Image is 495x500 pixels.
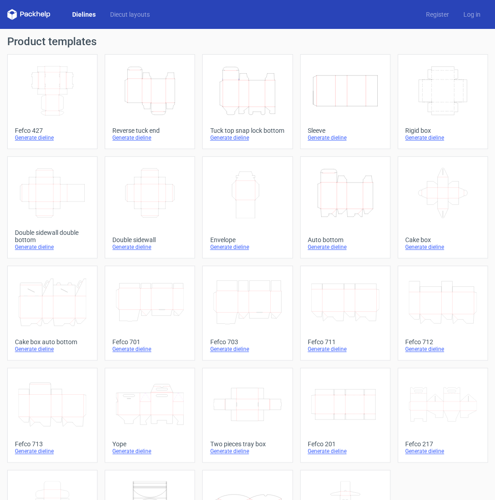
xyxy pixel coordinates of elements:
[398,368,488,463] a: Fefco 217Generate dieline
[419,10,456,19] a: Register
[398,266,488,360] a: Fefco 712Generate dieline
[456,10,488,19] a: Log in
[112,134,187,141] div: Generate dieline
[405,236,480,243] div: Cake box
[15,346,90,353] div: Generate dieline
[103,10,157,19] a: Diecut layouts
[405,127,480,134] div: Rigid box
[112,338,187,346] div: Fefco 701
[15,338,90,346] div: Cake box auto bottom
[308,236,383,243] div: Auto bottom
[112,236,187,243] div: Double sidewall
[308,346,383,353] div: Generate dieline
[15,134,90,141] div: Generate dieline
[308,448,383,455] div: Generate dieline
[308,134,383,141] div: Generate dieline
[202,54,292,149] a: Tuck top snap lock bottomGenerate dieline
[210,243,285,251] div: Generate dieline
[210,346,285,353] div: Generate dieline
[308,338,383,346] div: Fefco 711
[210,338,285,346] div: Fefco 703
[105,368,195,463] a: YopeGenerate dieline
[65,10,103,19] a: Dielines
[7,36,488,47] h1: Product templates
[7,54,97,149] a: Fefco 427Generate dieline
[105,54,195,149] a: Reverse tuck endGenerate dieline
[202,266,292,360] a: Fefco 703Generate dieline
[202,156,292,258] a: EnvelopeGenerate dieline
[15,127,90,134] div: Fefco 427
[15,243,90,251] div: Generate dieline
[300,368,390,463] a: Fefco 201Generate dieline
[202,368,292,463] a: Two pieces tray boxGenerate dieline
[308,440,383,448] div: Fefco 201
[405,338,480,346] div: Fefco 712
[15,448,90,455] div: Generate dieline
[15,229,90,243] div: Double sidewall double bottom
[300,54,390,149] a: SleeveGenerate dieline
[210,448,285,455] div: Generate dieline
[112,127,187,134] div: Reverse tuck end
[300,156,390,258] a: Auto bottomGenerate dieline
[112,448,187,455] div: Generate dieline
[405,346,480,353] div: Generate dieline
[405,448,480,455] div: Generate dieline
[7,266,97,360] a: Cake box auto bottomGenerate dieline
[405,440,480,448] div: Fefco 217
[210,236,285,243] div: Envelope
[112,440,187,448] div: Yope
[398,54,488,149] a: Rigid boxGenerate dieline
[112,243,187,251] div: Generate dieline
[308,243,383,251] div: Generate dieline
[7,156,97,258] a: Double sidewall double bottomGenerate dieline
[300,266,390,360] a: Fefco 711Generate dieline
[112,346,187,353] div: Generate dieline
[210,440,285,448] div: Two pieces tray box
[398,156,488,258] a: Cake boxGenerate dieline
[7,368,97,463] a: Fefco 713Generate dieline
[405,243,480,251] div: Generate dieline
[210,127,285,134] div: Tuck top snap lock bottom
[210,134,285,141] div: Generate dieline
[105,266,195,360] a: Fefco 701Generate dieline
[405,134,480,141] div: Generate dieline
[308,127,383,134] div: Sleeve
[105,156,195,258] a: Double sidewallGenerate dieline
[15,440,90,448] div: Fefco 713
